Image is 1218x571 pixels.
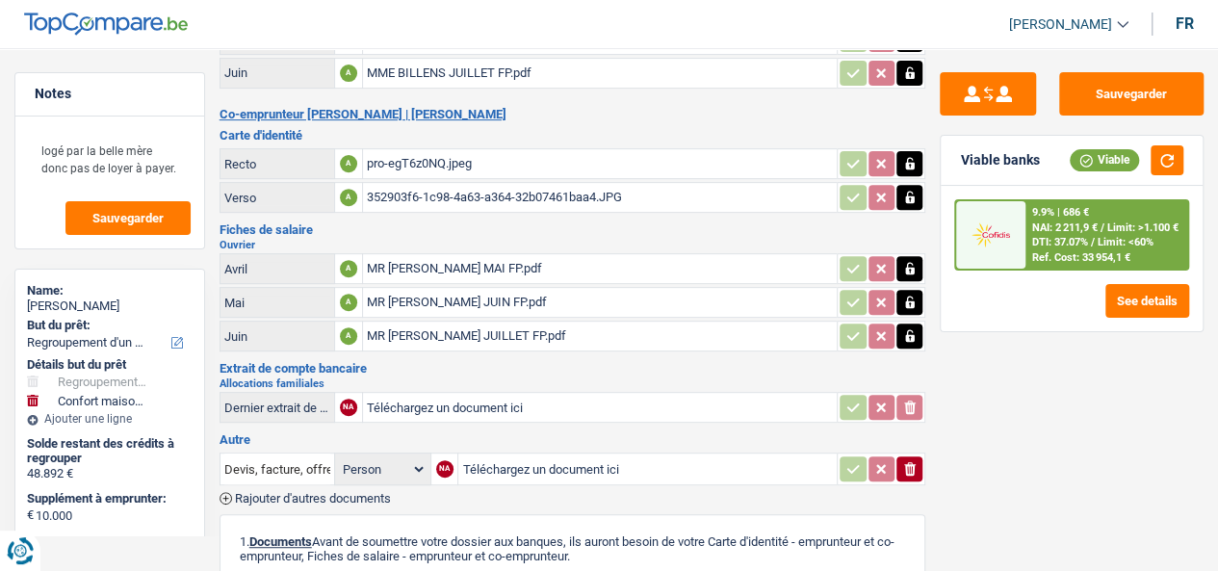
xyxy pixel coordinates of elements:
[224,157,330,171] div: Recto
[224,65,330,80] div: Juin
[240,534,906,563] p: 1. Avant de soumettre votre dossier aux banques, ils auront besoin de votre Carte d'identité - em...
[340,65,357,82] div: A
[92,212,164,224] span: Sauvegarder
[340,294,357,311] div: A
[367,59,834,88] div: MME BILLENS JUILLET FP.pdf
[1031,206,1088,219] div: 9.9% | 686 €
[1031,251,1129,264] div: Ref. Cost: 33 954,1 €
[367,183,834,212] div: 352903f6-1c98-4a63-a364-32b07461baa4.JPG
[340,189,357,206] div: A
[65,201,191,235] button: Sauvegarder
[367,288,834,317] div: MR [PERSON_NAME] JUIN FP.pdf
[220,240,926,250] h2: Ouvrier
[220,223,926,236] h3: Fiches de salaire
[220,362,926,375] h3: Extrait de compte bancaire
[1009,16,1112,33] span: [PERSON_NAME]
[1105,284,1189,318] button: See details
[994,9,1128,40] a: [PERSON_NAME]
[220,492,391,505] button: Rajouter d'autres documents
[340,260,357,277] div: A
[220,129,926,142] h3: Carte d'identité
[27,298,193,314] div: [PERSON_NAME]
[1059,72,1204,116] button: Sauvegarder
[1100,221,1103,234] span: /
[27,412,193,426] div: Ajouter une ligne
[1176,14,1194,33] div: fr
[340,155,357,172] div: A
[27,507,34,523] span: €
[1031,221,1097,234] span: NAI: 2 211,9 €
[27,318,189,333] label: But du prêt:
[1097,236,1153,248] span: Limit: <60%
[27,436,193,466] div: Solde restant des crédits à regrouper
[249,534,312,549] span: Documents
[1106,221,1178,234] span: Limit: >1.100 €
[961,221,1021,250] img: Cofidis
[24,13,188,36] img: TopCompare Logo
[27,491,189,506] label: Supplément à emprunter:
[960,152,1039,169] div: Viable banks
[367,322,834,350] div: MR [PERSON_NAME] JUILLET FP.pdf
[340,327,357,345] div: A
[27,283,193,298] div: Name:
[1090,236,1094,248] span: /
[35,86,185,102] h5: Notes
[1031,236,1087,248] span: DTI: 37.07%
[27,466,193,481] div: 48.892 €
[220,107,926,122] h2: Co-emprunteur [PERSON_NAME] | [PERSON_NAME]
[224,401,330,415] div: Dernier extrait de compte pour vos allocations familiales
[224,191,330,205] div: Verso
[235,492,391,505] span: Rajouter d'autres documents
[220,433,926,446] h3: Autre
[224,262,330,276] div: Avril
[367,149,834,178] div: pro-egT6z0NQ.jpeg
[367,254,834,283] div: MR [PERSON_NAME] MAI FP.pdf
[27,534,189,550] label: Montant du prêt:
[224,329,330,344] div: Juin
[224,296,330,310] div: Mai
[27,357,193,373] div: Détails but du prêt
[1070,149,1139,170] div: Viable
[220,378,926,389] h2: Allocations familiales
[340,399,357,416] div: NA
[436,460,454,478] div: NA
